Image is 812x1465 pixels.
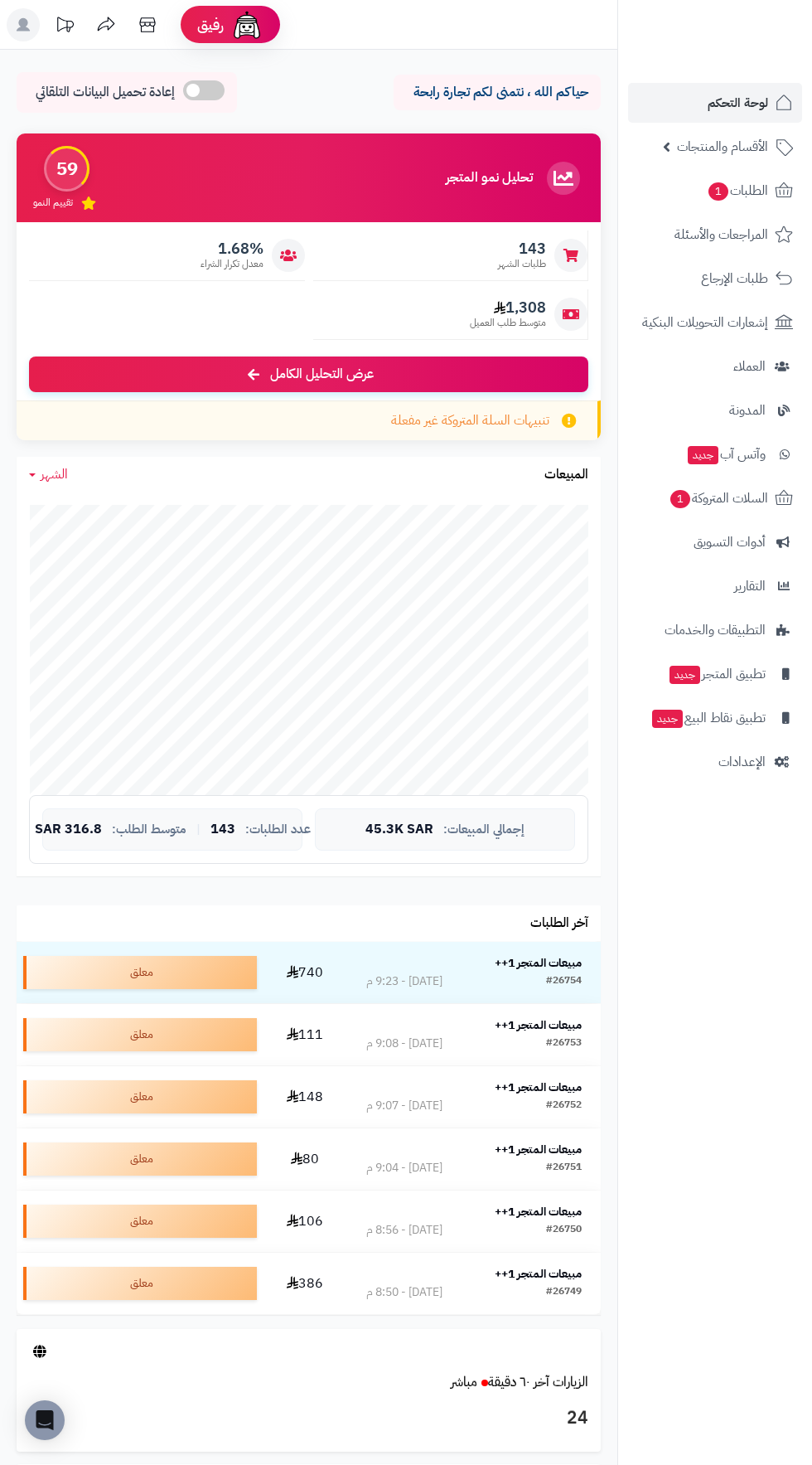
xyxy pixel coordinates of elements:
[29,465,68,484] a: الشهر
[642,311,768,334] span: إشعارات التحويلات البنكية
[546,1098,582,1114] div: #26752
[546,973,582,990] div: #26754
[628,522,802,562] a: أدوات التسويق
[628,391,802,430] a: المدونة
[25,1400,65,1440] div: Open Intercom Messenger
[628,610,802,650] a: التطبيقات والخدمات
[41,464,68,484] span: الشهر
[498,257,546,271] span: طلبات الشهر
[628,303,802,342] a: إشعارات التحويلات البنكية
[668,662,766,686] span: تطبيق المتجر
[652,710,683,728] span: جديد
[628,171,802,211] a: الطلبات1
[670,490,691,509] span: 1
[694,531,766,554] span: أدوات التسويق
[366,1036,442,1052] div: [DATE] - 9:08 م
[263,1004,347,1065] td: 111
[23,1142,257,1176] div: معلق
[628,698,802,738] a: تطبيق نقاط البيعجديد
[546,1160,582,1176] div: #26751
[263,1253,347,1314] td: 386
[230,8,263,41] img: ai-face.png
[365,822,433,837] span: 45.3K SAR
[495,1203,582,1220] strong: مبيعات المتجر 1++
[628,742,802,782] a: الإعدادات
[628,478,802,518] a: السلات المتروكة1
[546,1222,582,1239] div: #26750
[669,487,768,510] span: السلات المتروكة
[366,1284,442,1301] div: [DATE] - 8:50 م
[733,355,766,378] span: العملاء
[628,83,802,123] a: لوحة التحكم
[451,1372,477,1392] small: مباشر
[36,83,175,102] span: إعادة تحميل البيانات التلقائي
[498,240,546,258] span: 143
[686,443,766,466] span: وآتس آب
[201,257,263,271] span: معدل تكرار الشراء
[112,822,186,837] span: متوسط الطلب:
[530,916,588,931] h3: آخر الطلبات
[708,182,729,201] span: 1
[23,1205,257,1238] div: معلق
[23,956,257,989] div: معلق
[263,1191,347,1252] td: 106
[470,316,546,330] span: متوسط طلب العميل
[701,267,768,290] span: طلبات الإرجاع
[366,1160,442,1176] div: [DATE] - 9:04 م
[650,706,766,730] span: تطبيق نقاط البيع
[270,365,374,384] span: عرض التحليل الكامل
[406,83,588,102] p: حياكم الله ، نتمنى لكم تجارة رابحة
[546,1284,582,1301] div: #26749
[677,135,768,158] span: الأقسام والمنتجات
[734,575,766,598] span: التقارير
[201,240,263,258] span: 1.68%
[546,1036,582,1052] div: #26753
[443,822,524,837] span: إجمالي المبيعات:
[669,666,700,684] span: جديد
[197,15,224,35] span: رفيق
[718,750,766,774] span: الإعدادات
[23,1080,257,1113] div: معلق
[446,171,533,186] h3: تحليل نمو المتجر
[544,468,588,483] h3: المبيعات
[263,942,347,1003] td: 740
[688,446,718,464] span: جديد
[495,954,582,972] strong: مبيعات المتجر 1++
[729,399,766,422] span: المدونة
[23,1267,257,1300] div: معلق
[628,215,802,255] a: المراجعات والأسئلة
[245,822,311,837] span: عدد الطلبات:
[628,566,802,606] a: التقارير
[628,654,802,694] a: تطبيق المتجرجديد
[495,1141,582,1158] strong: مبيعات المتجر 1++
[451,1372,588,1392] a: الزيارات آخر ٦٠ دقيقةمباشر
[29,1404,588,1433] h3: 24
[366,1222,442,1239] div: [DATE] - 8:56 م
[196,823,201,836] span: |
[495,1016,582,1034] strong: مبيعات المتجر 1++
[495,1079,582,1096] strong: مبيعات المتجر 1++
[366,1098,442,1114] div: [DATE] - 9:07 م
[470,298,546,317] span: 1,308
[210,822,235,837] span: 143
[495,1265,582,1283] strong: مبيعات المتجر 1++
[707,179,768,202] span: الطلبات
[699,37,796,72] img: logo-2.png
[391,411,549,430] span: تنبيهات السلة المتروكة غير مفعلة
[29,357,588,392] a: عرض التحليل الكامل
[665,619,766,642] span: التطبيقات والخدمات
[628,434,802,474] a: وآتس آبجديد
[263,1066,347,1128] td: 148
[33,196,73,210] span: تقييم النمو
[628,259,802,298] a: طلبات الإرجاع
[263,1128,347,1190] td: 80
[708,91,768,114] span: لوحة التحكم
[628,347,802,386] a: العملاء
[35,822,102,837] span: 316.8 SAR
[44,8,85,46] a: تحديثات المنصة
[366,973,442,990] div: [DATE] - 9:23 م
[23,1018,257,1051] div: معلق
[674,223,768,246] span: المراجعات والأسئلة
